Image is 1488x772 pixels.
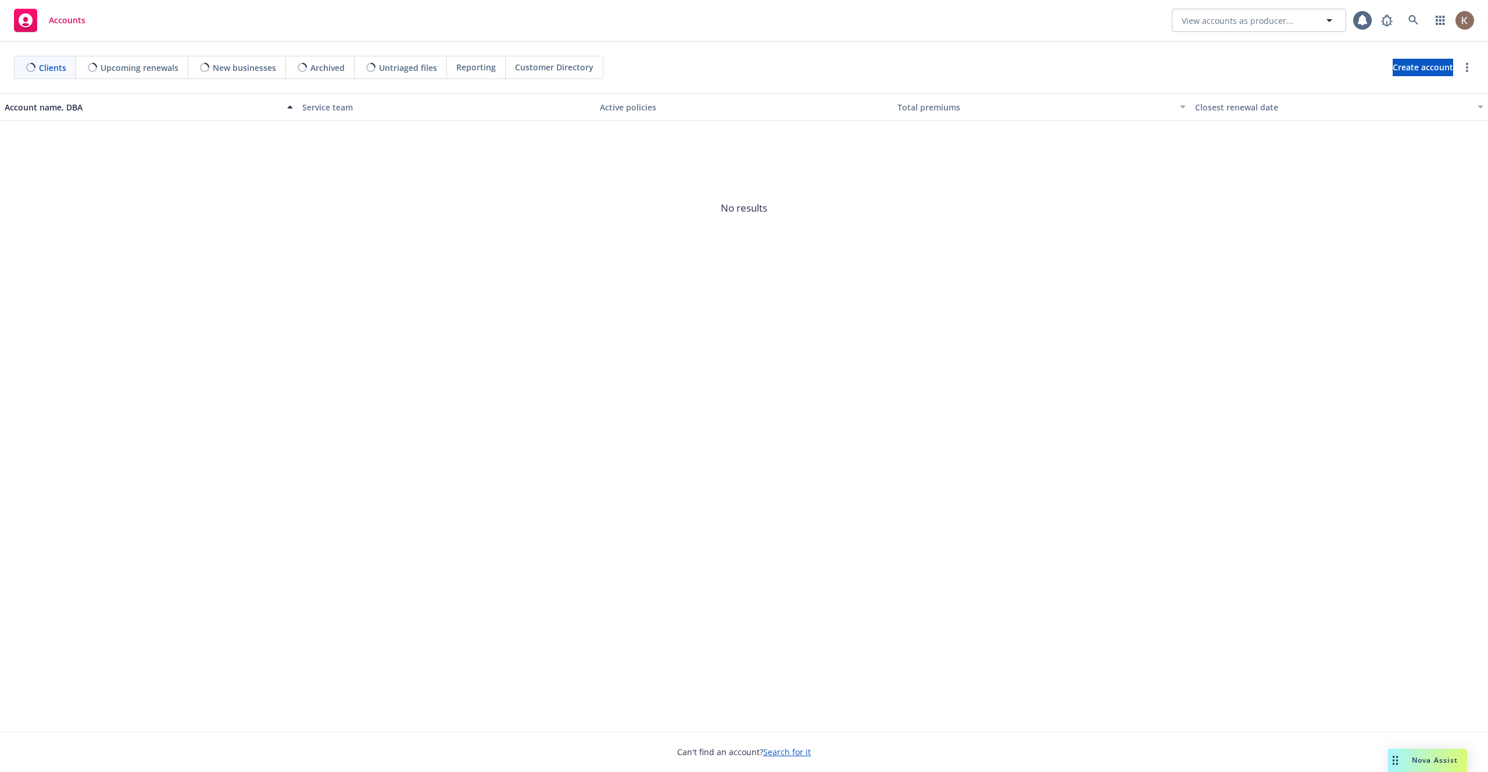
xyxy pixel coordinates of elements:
[9,4,90,37] a: Accounts
[515,61,593,73] span: Customer Directory
[456,61,496,73] span: Reporting
[39,62,66,74] span: Clients
[213,62,276,74] span: New businesses
[600,101,888,113] div: Active policies
[302,101,591,113] div: Service team
[1375,9,1398,32] a: Report a Bug
[1393,56,1453,78] span: Create account
[1393,59,1453,76] a: Create account
[595,93,893,121] button: Active policies
[897,101,1173,113] div: Total premiums
[893,93,1190,121] button: Total premiums
[1190,93,1488,121] button: Closest renewal date
[1429,9,1452,32] a: Switch app
[1388,749,1467,772] button: Nova Assist
[1402,9,1425,32] a: Search
[5,101,280,113] div: Account name, DBA
[379,62,437,74] span: Untriaged files
[677,746,811,758] span: Can't find an account?
[1172,9,1346,32] button: View accounts as producer...
[298,93,595,121] button: Service team
[101,62,178,74] span: Upcoming renewals
[1455,11,1474,30] img: photo
[1182,15,1293,27] span: View accounts as producer...
[1388,749,1403,772] div: Drag to move
[763,746,811,757] a: Search for it
[310,62,345,74] span: Archived
[1412,755,1458,765] span: Nova Assist
[49,16,85,25] span: Accounts
[1195,101,1471,113] div: Closest renewal date
[1460,60,1474,74] a: more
